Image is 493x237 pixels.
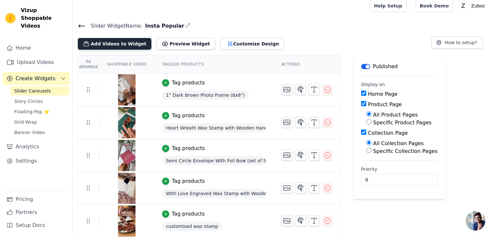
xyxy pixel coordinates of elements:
span: Story Circles [14,98,43,105]
button: Change Thumbnail [281,215,292,226]
img: vizup-images-6484.png [118,173,136,204]
label: Collection Page [368,130,408,136]
label: Home Page [368,91,397,97]
a: Banner Video [10,128,70,137]
th: Tagged Products [154,55,274,74]
label: All Product Pages [373,112,418,118]
label: Specific Collection Pages [373,148,438,154]
img: vizup-images-40db.png [118,206,136,237]
text: Z [461,3,465,9]
span: customised wax stamp [162,222,222,231]
div: Tag products [172,112,205,119]
button: Change Thumbnail [281,150,292,161]
label: Priority [361,166,438,172]
a: Pricing [3,193,70,206]
span: Banner Video [14,129,45,136]
button: Tag products [162,79,205,87]
button: Preview Widget [157,38,215,50]
a: Analytics [3,140,70,153]
a: Story Circles [10,97,70,106]
button: How to setup? [431,36,483,49]
span: Heart Wreath Wax Stamp with Wooden Handle [162,123,266,132]
button: Change Thumbnail [281,117,292,128]
div: Tag products [172,210,205,218]
a: How to setup? [431,41,483,47]
th: Actions [274,55,340,74]
p: Published [373,63,398,70]
div: Tag products [172,177,205,185]
legend: Display on [361,81,385,88]
button: Tag products [162,112,205,119]
img: vizup-images-648e.png [118,140,136,171]
a: Floating-Pop ⭐ [10,107,70,116]
span: Insta Popular [143,22,184,30]
span: Slider Widget Name: [86,22,143,30]
a: Setup Docs [3,219,70,232]
th: Shoppable Video [99,55,154,74]
a: Partners [3,206,70,219]
button: Create Widgets [3,72,70,85]
span: With Love Engraved Wax Stamp with Wooden Handle [162,189,266,198]
span: Vizup Shoppable Videos [21,6,67,30]
span: 1” Dark Brown Photo Frame (8x8”) [162,91,249,100]
button: Tag products [162,177,205,185]
div: Edit Name [185,21,191,30]
img: vizup-images-1cfd.png [118,74,136,106]
a: Grid Wrap [10,118,70,127]
label: Specific Product Pages [373,119,431,126]
button: Add Videos to Widget [78,38,151,50]
span: Grid Wrap [14,119,37,125]
div: Tag products [172,144,205,152]
a: Slider Carousels [10,86,70,95]
div: Tag products [172,79,205,87]
label: Product Page [368,101,402,107]
th: Re Arrange [78,55,99,74]
button: Tag products [162,144,205,152]
button: Change Thumbnail [281,182,292,193]
a: Home [3,42,70,55]
button: Tag products [162,210,205,218]
span: Create Widgets [16,75,55,82]
span: Semi Circle Envelope With Foil Bow (set of 5) [162,156,266,165]
img: Vizup [5,13,16,23]
img: vizup-images-1966.png [118,107,136,138]
button: Customize Design [220,38,284,50]
a: Upload Videos [3,56,70,69]
a: Settings [3,155,70,168]
span: Floating-Pop ⭐ [14,108,49,115]
a: Open chat [466,211,485,231]
button: Change Thumbnail [281,84,292,95]
label: All Collection Pages [373,140,424,146]
span: Slider Carousels [14,88,51,94]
